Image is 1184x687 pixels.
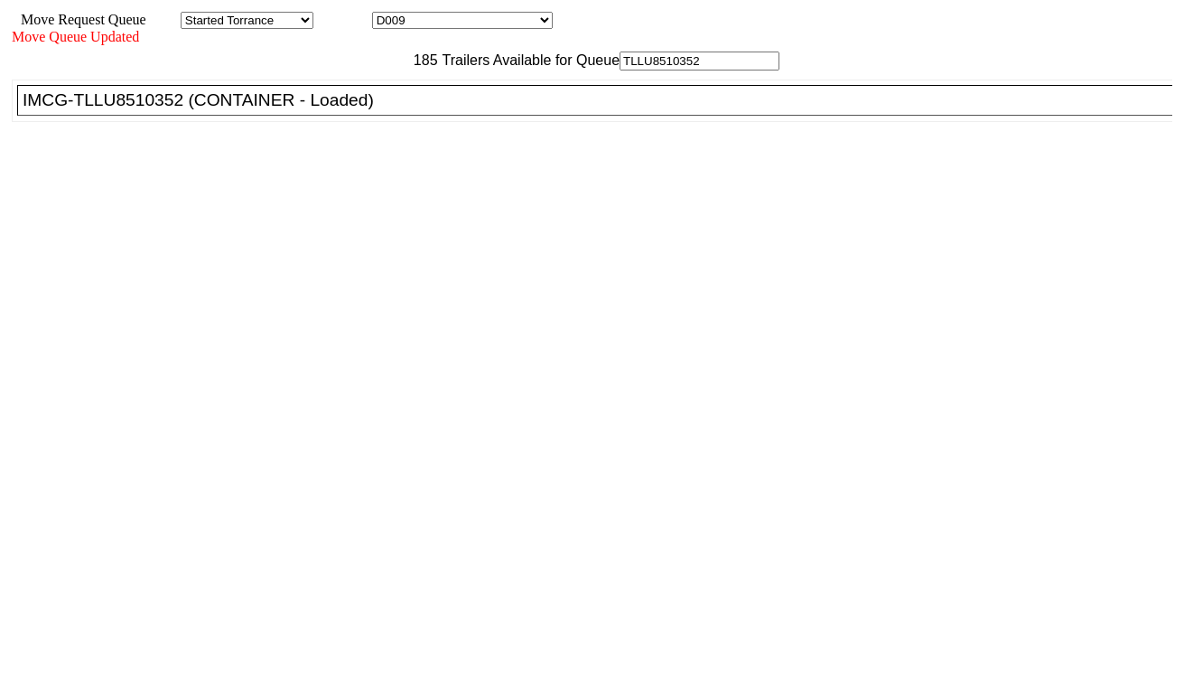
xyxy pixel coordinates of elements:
[12,29,139,44] span: Move Queue Updated
[23,90,1183,110] div: IMCG-TLLU8510352 (CONTAINER - Loaded)
[317,12,368,27] span: Location
[620,52,779,71] input: Filter Available Trailers
[405,52,438,68] span: 185
[149,12,177,27] span: Area
[12,12,146,27] span: Move Request Queue
[438,52,620,68] span: Trailers Available for Queue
